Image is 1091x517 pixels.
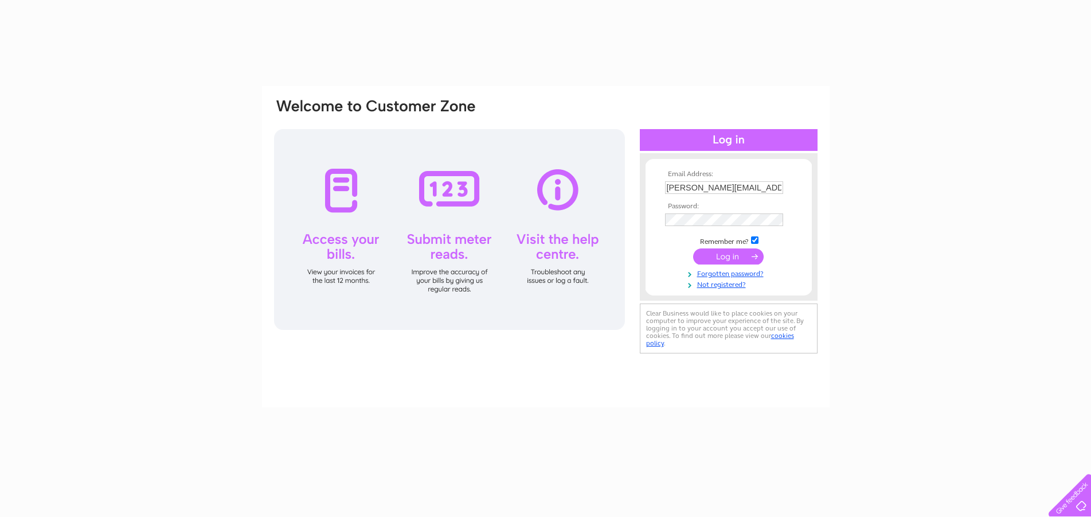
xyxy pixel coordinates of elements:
[662,170,795,178] th: Email Address:
[665,278,795,289] a: Not registered?
[665,267,795,278] a: Forgotten password?
[640,304,818,353] div: Clear Business would like to place cookies on your computer to improve your experience of the sit...
[662,235,795,246] td: Remember me?
[693,248,764,265] input: Submit
[646,332,794,347] a: cookies policy
[662,203,795,211] th: Password:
